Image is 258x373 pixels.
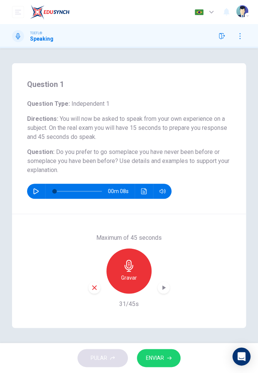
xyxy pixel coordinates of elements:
[27,148,231,175] h6: Question :
[194,9,204,15] img: pt
[138,184,150,199] button: Clique para ver a transcrição do áudio
[30,36,53,42] h1: Speaking
[30,5,70,20] img: EduSynch logo
[70,100,109,107] span: Independent 1
[27,78,231,90] h4: Question 1
[121,273,137,282] h6: Gravar
[30,30,42,36] span: TOEFL®
[27,114,231,142] h6: Directions :
[27,115,227,140] span: You will now be asked to speak from your own experience on a subject. On the real exam you will h...
[146,353,164,363] span: ENVIAR
[106,248,152,294] button: Gravar
[27,99,231,108] h6: Question Type :
[27,157,229,174] span: Use details and examples to support your explanation.
[27,148,220,164] span: Do you prefer to go someplace you have never been before or someplace you have been before?
[96,233,162,242] h6: Maximum of 45 seconds
[119,300,139,309] h6: 31/45s
[108,184,135,199] span: 00m 08s
[236,5,248,17] img: Profile picture
[12,6,24,18] button: open mobile menu
[137,349,181,367] button: ENVIAR
[232,347,250,365] div: Open Intercom Messenger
